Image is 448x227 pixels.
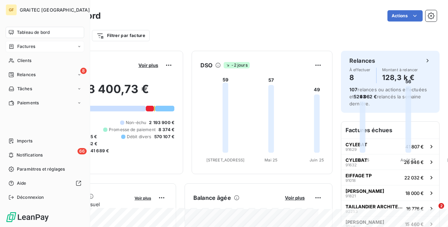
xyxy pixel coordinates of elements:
span: [PERSON_NAME] [346,188,384,194]
span: Tâches [17,86,32,92]
tspan: Juil. 25 [355,158,369,162]
h2: 3 218 400,73 € [40,82,174,103]
span: -41 689 € [88,148,109,154]
span: 16 776 € [406,206,424,211]
span: Relances [17,72,36,78]
span: 66 [77,148,87,154]
span: 2 [438,203,444,209]
span: -2 jours [224,62,249,68]
span: Voir plus [138,62,158,68]
img: Logo LeanPay [6,211,49,223]
span: Tableau de bord [17,29,50,36]
span: 2 193 900 € [149,119,174,126]
span: 91018 [346,178,356,183]
button: Voir plus [132,195,153,201]
span: Imports [17,138,32,144]
span: À effectuer [349,68,371,72]
span: Aide [17,180,26,186]
button: TAILLANDIER ARCHITECTES ASSOCIES9225316 776 € [341,201,439,216]
span: Promesse de paiement [109,127,156,133]
div: GF [6,4,17,16]
button: [PERSON_NAME]9182118 000 € [341,185,439,201]
button: Filtrer par facture [92,30,150,41]
button: EIFFAGE TP9101822 032 € [341,170,439,185]
tspan: Mai 25 [265,158,278,162]
span: 8 374 € [158,127,174,133]
span: Non-échu [126,119,146,126]
span: Déconnexion [17,194,44,201]
span: 18 000 € [405,190,424,196]
tspan: Août 25 [400,158,416,162]
h6: DSO [200,61,212,69]
span: Débit divers [127,134,151,140]
span: 8 [80,68,87,74]
tspan: [STREET_ADDRESS] [206,158,244,162]
span: EIFFAGE TP [346,173,372,178]
span: Factures [17,43,35,50]
span: 22 032 € [404,175,424,180]
button: Voir plus [283,195,307,201]
span: 91821 [346,194,356,198]
span: Paramètres et réglages [17,166,65,172]
button: Actions [387,10,423,22]
span: 570 107 € [154,134,174,140]
span: GRAITEC [GEOGRAPHIC_DATA] [20,7,90,13]
h6: Balance âgée [193,194,231,202]
span: TAILLANDIER ARCHITECTES ASSOCIES [346,204,403,209]
iframe: Intercom live chat [424,203,441,220]
span: Clients [17,57,31,64]
span: Voir plus [135,196,151,201]
span: Montant à relancer [382,68,418,72]
h6: Relances [349,56,375,65]
span: Paiements [17,100,39,106]
span: Voir plus [285,195,305,201]
tspan: Juin 25 [310,158,324,162]
span: Notifications [17,152,43,158]
a: Aide [6,178,84,189]
button: Voir plus [136,62,160,68]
